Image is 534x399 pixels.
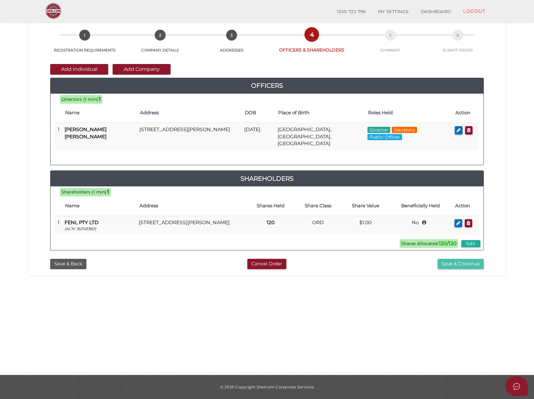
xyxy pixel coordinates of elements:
td: [DATE] [242,123,275,150]
span: Secretary [392,127,417,133]
a: 2COMPANY DETAILS [125,37,195,53]
button: Save & Back [50,259,86,269]
h4: Name [65,203,133,209]
b: [PERSON_NAME] [PERSON_NAME] [65,126,107,139]
h4: Name [65,110,134,116]
a: DASHBOARD [415,6,457,18]
td: 1 [55,123,62,150]
td: [GEOGRAPHIC_DATA], [GEOGRAPHIC_DATA], [GEOGRAPHIC_DATA] [275,123,365,150]
span: Shareholders (1 min): [61,189,107,195]
button: Add Company [113,64,171,75]
h4: Roles Held [368,110,449,116]
b: 1 [107,189,109,195]
span: Shares Allocated: [400,239,458,248]
div: © 2025 Copyright Shelcom Corporate Services [33,384,501,390]
span: Director [367,127,390,133]
b: FENL PTY LTD [65,219,99,225]
td: ORD [294,216,342,234]
td: [STREET_ADDRESS][PERSON_NAME] [136,216,246,234]
a: 3ADDRESSES [195,37,268,53]
span: 4 [306,29,317,40]
a: 1300 722 796 [331,6,372,18]
h4: Share Value [345,203,386,209]
button: Edit [461,240,480,247]
a: MY SETTINGS [372,6,415,18]
span: 1 [79,30,90,41]
h4: Place of Birth [278,110,362,116]
h4: Address [140,110,239,116]
h4: Action [455,110,476,116]
a: Officers [51,81,483,91]
span: Public Officer [367,134,402,140]
a: LOGOUT [457,5,492,17]
td: No [389,216,452,234]
a: 6SUBMIT ORDER [425,37,490,53]
button: Save & Continue [438,259,484,269]
b: 1 [99,96,101,102]
a: 4OFFICERS & SHAREHOLDERS [268,36,355,53]
b: 120/120 [439,240,457,246]
button: Add Individual [50,64,108,75]
span: 6 [452,30,463,41]
td: 1 [55,216,62,234]
h4: Action [455,203,476,209]
a: 1REGISTRATION REQUIREMENTS [44,37,125,53]
p: (ACN: 162145360) [65,226,134,231]
button: Cancel Order [247,259,286,269]
span: Directors (1 min): [61,96,99,102]
h4: Address [139,203,243,209]
a: Shareholders [51,174,483,184]
td: $1.00 [342,216,389,234]
span: 5 [385,30,396,41]
h4: Share Class [298,203,339,209]
span: 2 [155,30,166,41]
button: Open asap [505,377,528,396]
b: 120 [267,219,274,225]
h4: Shares Held [250,203,291,209]
h4: Beneficially Held [392,203,449,209]
span: 3 [226,30,237,41]
a: 5SUMMARY [355,37,425,53]
td: [STREET_ADDRESS][PERSON_NAME] [137,123,242,150]
h4: DOB [245,110,272,116]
